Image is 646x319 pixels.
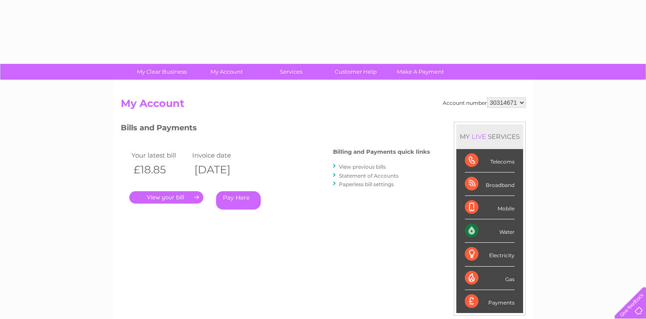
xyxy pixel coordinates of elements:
div: Electricity [465,243,515,266]
h4: Billing and Payments quick links [333,149,430,155]
a: Make A Payment [385,64,455,80]
td: Invoice date [190,149,251,161]
a: My Account [191,64,262,80]
div: Telecoms [465,149,515,172]
div: Payments [465,290,515,313]
h3: Bills and Payments [121,122,430,137]
a: Services [256,64,326,80]
th: [DATE] [190,161,251,178]
div: Mobile [465,196,515,219]
a: My Clear Business [127,64,197,80]
a: Paperless bill settings [339,181,394,187]
td: Your latest bill [129,149,191,161]
th: £18.85 [129,161,191,178]
div: LIVE [470,132,488,141]
a: . [129,191,203,204]
div: Account number [443,98,526,108]
a: Pay Here [216,191,261,210]
div: Gas [465,267,515,290]
h2: My Account [121,98,526,114]
div: MY SERVICES [456,124,523,149]
div: Water [465,219,515,243]
a: Customer Help [321,64,391,80]
a: View previous bills [339,164,386,170]
div: Broadband [465,172,515,196]
a: Statement of Accounts [339,172,398,179]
